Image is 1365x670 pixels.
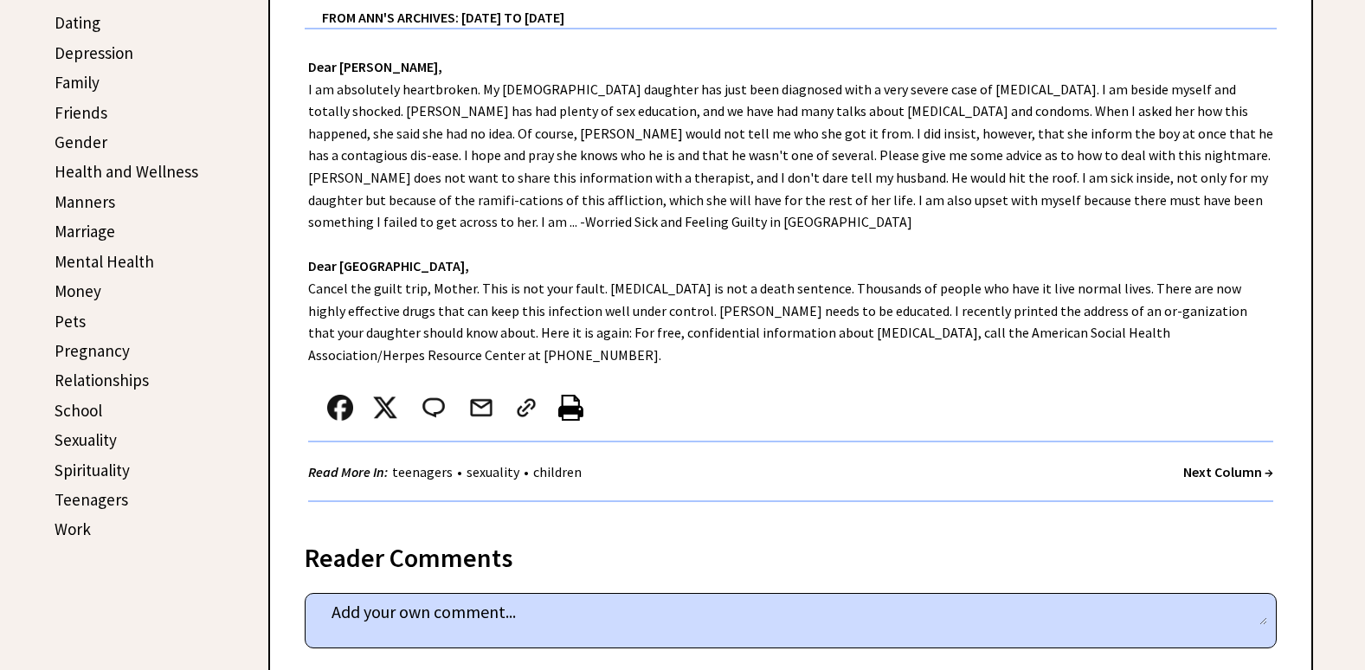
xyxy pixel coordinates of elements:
[308,463,388,480] strong: Read More In:
[55,429,117,450] a: Sexuality
[1183,463,1273,480] a: Next Column →
[327,395,353,421] img: facebook.png
[308,257,469,274] strong: Dear [GEOGRAPHIC_DATA],
[55,340,130,361] a: Pregnancy
[55,221,115,242] a: Marriage
[270,29,1311,519] div: I am absolutely heartbroken. My [DEMOGRAPHIC_DATA] daughter has just been diagnosed with a very s...
[55,519,91,539] a: Work
[419,395,448,421] img: message_round%202.png
[55,400,102,421] a: School
[55,161,198,182] a: Health and Wellness
[55,12,100,33] a: Dating
[388,463,457,480] a: teenagers
[55,311,86,332] a: Pets
[55,460,130,480] a: Spirituality
[55,72,100,93] a: Family
[55,102,107,123] a: Friends
[308,461,586,483] div: • •
[372,395,398,421] img: x_small.png
[55,370,149,390] a: Relationships
[308,58,442,75] strong: Dear [PERSON_NAME],
[55,42,133,63] a: Depression
[513,395,539,421] img: link_02.png
[55,280,101,301] a: Money
[55,191,115,212] a: Manners
[468,395,494,421] img: mail.png
[55,132,107,152] a: Gender
[529,463,586,480] a: children
[462,463,524,480] a: sexuality
[305,539,1277,567] div: Reader Comments
[558,395,583,421] img: printer%20icon.png
[55,251,154,272] a: Mental Health
[55,489,128,510] a: Teenagers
